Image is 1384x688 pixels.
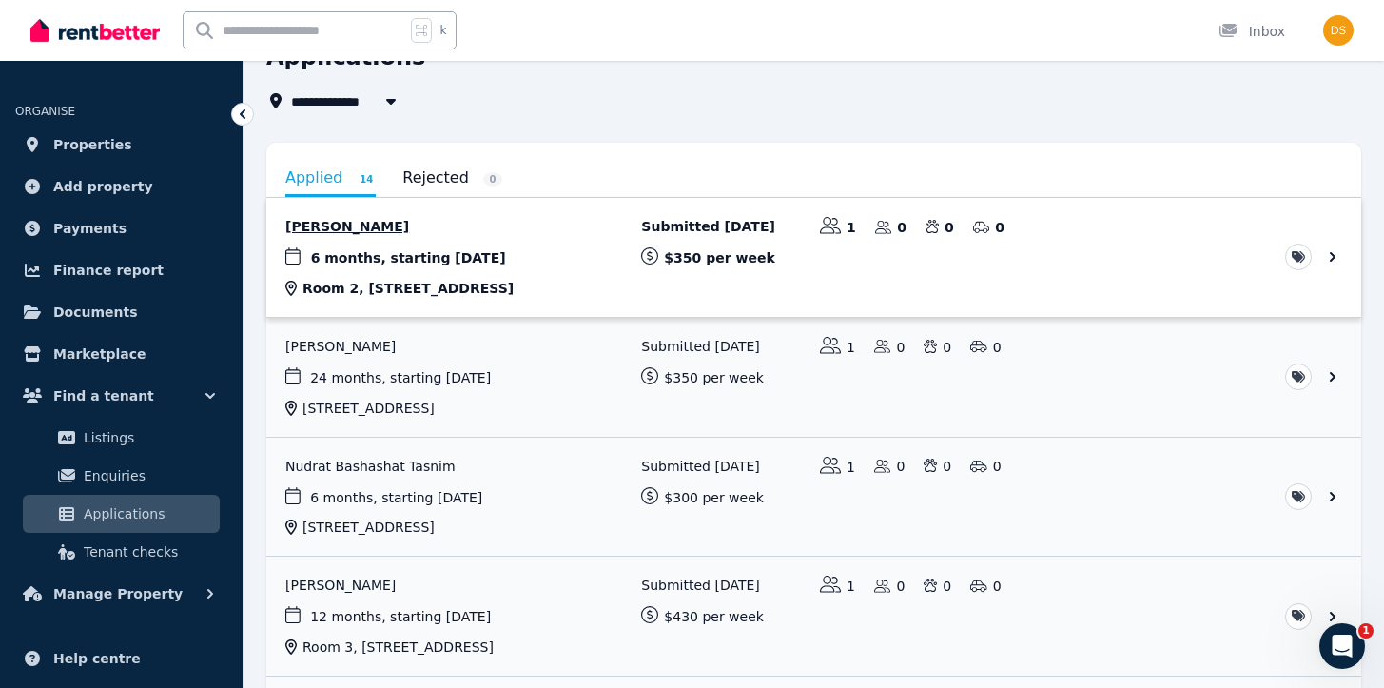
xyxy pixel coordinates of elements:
img: Don Siyambalapitiya [1323,15,1354,46]
a: Finance report [15,251,227,289]
span: Enquiries [84,464,212,487]
span: Marketplace [53,343,146,365]
span: Payments [53,217,127,240]
a: Help centre [15,639,227,678]
span: Tenant checks [84,541,212,563]
a: Documents [15,293,227,331]
a: Applied [285,162,376,197]
span: Help centre [53,647,141,670]
a: View application: Kaia Jordan [266,318,1361,437]
a: Listings [23,419,220,457]
span: Applications [84,502,212,525]
button: Manage Property [15,575,227,613]
a: Applications [23,495,220,533]
span: Finance report [53,259,164,282]
img: RentBetter [30,16,160,45]
span: 0 [483,172,502,187]
span: Add property [53,175,153,198]
a: Enquiries [23,457,220,495]
span: k [439,23,446,38]
a: Payments [15,209,227,247]
span: Manage Property [53,582,183,605]
button: Find a tenant [15,377,227,415]
span: ORGANISE [15,105,75,118]
span: Find a tenant [53,384,154,407]
a: View application: Nudrat Bashashat Tasnim [266,438,1361,557]
a: Marketplace [15,335,227,373]
a: Properties [15,126,227,164]
span: Properties [53,133,132,156]
span: 14 [357,172,376,187]
span: Listings [84,426,212,449]
div: Inbox [1218,22,1285,41]
span: Documents [53,301,138,324]
a: Tenant checks [23,533,220,571]
a: Rejected [402,162,502,194]
a: View application: Akari Yamamoto [266,198,1361,317]
iframe: Intercom live chat [1319,623,1365,669]
a: View application: Josephine Fares [266,557,1361,676]
a: Add property [15,167,227,206]
span: 1 [1358,623,1374,639]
